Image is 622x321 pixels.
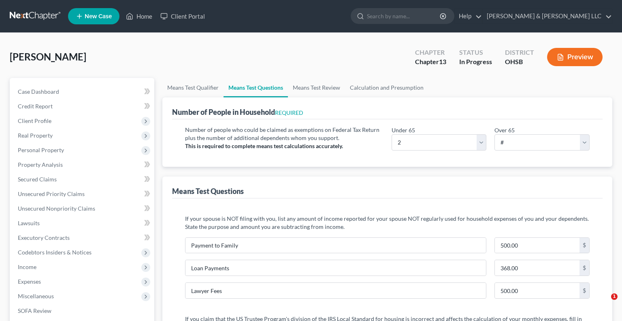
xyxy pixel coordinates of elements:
[18,220,40,226] span: Lawsuits
[495,260,579,276] input: 0.00
[156,9,209,24] a: Client Portal
[10,51,86,62] span: [PERSON_NAME]
[18,117,51,124] span: Client Profile
[11,99,154,114] a: Credit Report
[18,161,63,168] span: Property Analysis
[224,78,288,97] a: Means Test Questions
[547,48,603,66] button: Preview
[11,84,154,99] a: Case Dashboard
[18,249,92,256] span: Codebtors Insiders & Notices
[459,57,492,67] div: In Progress
[18,234,70,241] span: Executory Contracts
[494,126,515,134] label: Over 65
[611,293,618,300] span: 1
[185,142,343,149] strong: This is required to complete means test calculations accurately.
[18,176,57,183] span: Secured Claims
[505,48,534,57] div: District
[579,283,589,298] div: $
[122,9,156,24] a: Home
[85,13,112,19] span: New Case
[439,58,446,65] span: 13
[11,157,154,172] a: Property Analysis
[162,78,224,97] a: Means Test Qualifier
[18,88,59,95] span: Case Dashboard
[459,48,492,57] div: Status
[594,293,614,313] iframe: Intercom live chat
[579,260,589,276] div: $
[345,78,428,97] a: Calculation and Presumption
[11,231,154,245] a: Executory Contracts
[495,238,579,253] input: 0.00
[18,307,51,314] span: SOFA Review
[392,126,415,134] label: Under 65
[505,57,534,67] div: OHSB
[415,57,446,67] div: Chapter
[185,283,486,298] input: Enter purpose...
[185,215,590,231] p: If your spouse is NOT filing with you, list any amount of income reported for your spouse NOT reg...
[18,190,85,197] span: Unsecured Priority Claims
[455,9,482,24] a: Help
[11,304,154,318] a: SOFA Review
[11,187,154,201] a: Unsecured Priority Claims
[172,107,303,117] div: Number of People in Household
[172,186,244,196] div: Means Test Questions
[18,278,41,285] span: Expenses
[288,78,345,97] a: Means Test Review
[185,126,383,142] p: Number of people who could be claimed as exemptions on Federal Tax Return plus the number of addi...
[483,9,612,24] a: [PERSON_NAME] & [PERSON_NAME] LLC
[11,216,154,231] a: Lawsuits
[18,103,53,110] span: Credit Report
[495,283,579,298] input: 0.00
[11,172,154,187] a: Secured Claims
[11,201,154,216] a: Unsecured Nonpriority Claims
[18,205,95,212] span: Unsecured Nonpriority Claims
[18,263,36,270] span: Income
[18,146,64,153] span: Personal Property
[18,293,54,299] span: Miscellaneous
[18,132,53,139] span: Real Property
[185,260,486,276] input: Enter purpose...
[367,9,441,24] input: Search by name...
[415,48,446,57] div: Chapter
[275,109,303,116] span: REQUIRED
[185,238,486,253] input: Enter purpose...
[579,238,589,253] div: $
